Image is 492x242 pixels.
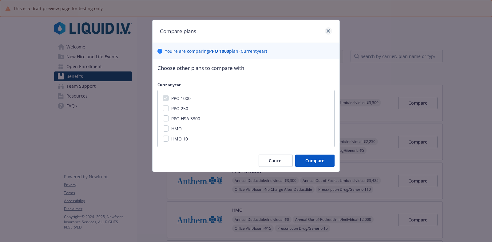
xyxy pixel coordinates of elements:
button: Cancel [259,155,293,167]
h1: Compare plans [160,27,196,35]
span: HMO [171,126,182,132]
a: close [325,27,332,35]
b: PPO 1000 [209,48,229,54]
p: Current year [157,82,335,87]
p: Choose other plans to compare with [157,64,335,72]
span: PPO 250 [171,106,188,111]
button: Compare [295,155,335,167]
span: HMO 10 [171,136,188,142]
span: PPO HSA 3300 [171,116,200,121]
p: You ' re are comparing plan ( Current year) [165,48,267,54]
span: Compare [305,158,324,163]
span: Cancel [269,158,283,163]
span: PPO 1000 [171,95,191,101]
